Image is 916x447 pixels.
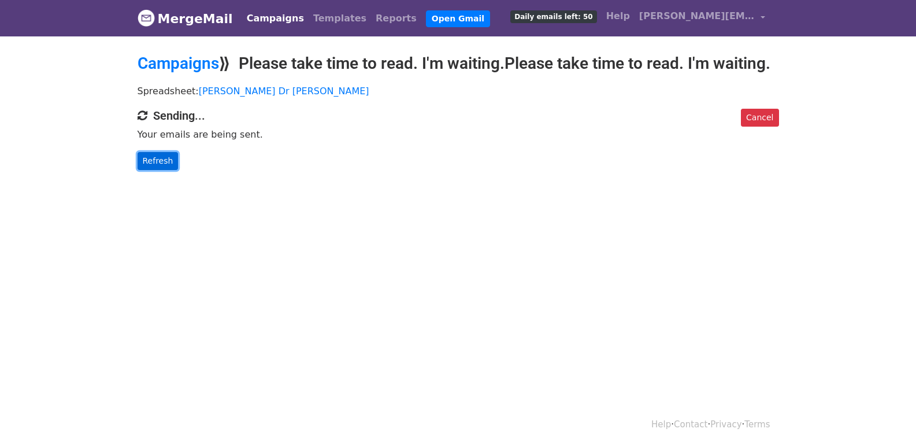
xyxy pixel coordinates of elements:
img: MergeMail logo [138,9,155,27]
a: [PERSON_NAME] Dr [PERSON_NAME] [199,86,369,97]
a: [PERSON_NAME][EMAIL_ADDRESS][DOMAIN_NAME] [635,5,770,32]
h2: ⟫ Please take time to read. I'm waiting.Please take time to read. I'm waiting. [138,54,779,73]
a: Privacy [710,419,741,430]
p: Your emails are being sent. [138,128,779,141]
a: Help [651,419,671,430]
a: Reports [371,7,421,30]
a: Refresh [138,152,179,170]
span: [PERSON_NAME][EMAIL_ADDRESS][DOMAIN_NAME] [639,9,755,23]
a: Campaigns [138,54,219,73]
a: Campaigns [242,7,309,30]
a: Templates [309,7,371,30]
a: Cancel [741,109,778,127]
a: Contact [674,419,707,430]
a: Open Gmail [426,10,490,27]
span: Daily emails left: 50 [510,10,596,23]
a: Terms [744,419,770,430]
p: Spreadsheet: [138,85,779,97]
a: Daily emails left: 50 [506,5,601,28]
iframe: Chat Widget [858,391,916,447]
a: Help [602,5,635,28]
a: MergeMail [138,6,233,31]
h4: Sending... [138,109,779,123]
